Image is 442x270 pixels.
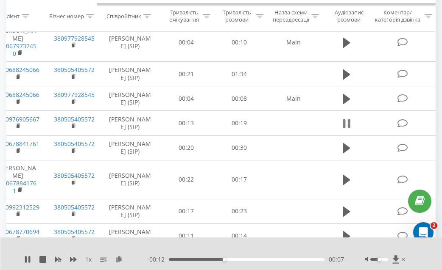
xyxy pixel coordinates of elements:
td: [PERSON_NAME] (SIP) [101,23,160,62]
div: Назва схеми переадресації [273,9,309,23]
a: 380505405572 [54,171,95,179]
td: 00:17 [213,160,266,199]
td: 00:13 [160,111,213,135]
td: 00:23 [213,199,266,223]
td: [PERSON_NAME] (SIP) [101,111,160,135]
td: 00:19 [213,111,266,135]
div: Аудіозапис розмови [328,9,369,23]
div: Співробітник [106,12,141,19]
a: 380505405572 [54,66,95,74]
td: Main [266,23,321,62]
a: 380977928545 [54,91,95,99]
td: [PERSON_NAME] (SIP) [101,199,160,223]
a: 380505405572 [54,115,95,123]
div: Клієнт [3,12,20,19]
td: 00:20 [160,135,213,160]
div: Коментар/категорія дзвінка [373,9,422,23]
td: 00:04 [160,23,213,62]
a: 380505405572 [54,203,95,211]
div: Тривалість розмови [220,9,254,23]
td: 01:34 [213,62,266,86]
td: 00:30 [213,135,266,160]
td: 00:14 [213,223,266,248]
td: [PERSON_NAME] (SIP) [101,62,160,86]
td: [PERSON_NAME] (SIP) [101,160,160,199]
td: 00:04 [160,86,213,111]
div: Accessibility label [223,258,226,261]
span: - 00:12 [147,255,169,264]
span: 1 x [85,255,92,264]
td: 00:22 [160,160,213,199]
span: 2 [431,222,437,229]
td: 00:08 [213,86,266,111]
td: [PERSON_NAME] (SIP) [101,86,160,111]
iframe: Intercom live chat [413,222,434,242]
a: 380505405572 [54,228,95,236]
div: Бізнес номер [49,12,84,19]
td: 00:21 [160,62,213,86]
td: [PERSON_NAME] (SIP) [101,223,160,248]
div: Accessibility label [378,258,381,261]
td: [PERSON_NAME] (SIP) [101,135,160,160]
a: 380505405572 [54,140,95,148]
td: 00:11 [160,223,213,248]
td: Main [266,86,321,111]
td: 00:17 [160,199,213,223]
a: 380977928545 [54,34,95,42]
div: Тривалість очікування [167,9,201,23]
td: 00:10 [213,23,266,62]
span: 00:07 [329,255,344,264]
